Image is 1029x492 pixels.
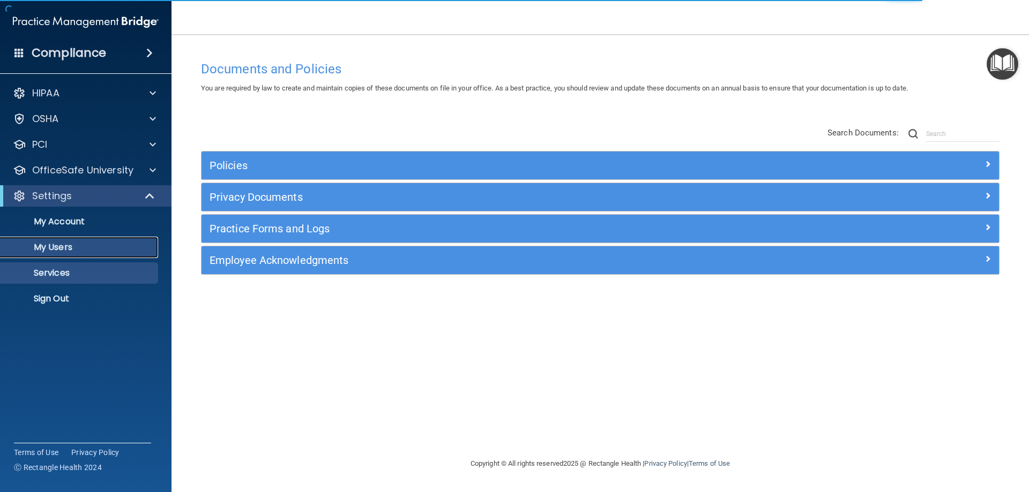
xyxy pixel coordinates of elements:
[32,164,133,177] p: OfficeSafe University
[908,129,918,139] img: ic-search.3b580494.png
[210,191,792,203] h5: Privacy Documents
[32,190,72,202] p: Settings
[7,216,153,227] p: My Account
[210,188,991,206] a: Privacy Documents
[32,87,59,100] p: HIPAA
[14,462,102,473] span: Ⓒ Rectangle Health 2024
[201,84,908,92] span: You are required by law to create and maintain copies of these documents on file in your office. ...
[987,48,1018,80] button: Open Resource Center
[689,459,730,467] a: Terms of Use
[13,190,155,202] a: Settings
[13,112,156,125] a: OSHA
[14,447,58,458] a: Terms of Use
[844,416,1016,459] iframe: Drift Widget Chat Controller
[926,126,1000,142] input: Search
[13,11,159,33] img: PMB logo
[644,459,687,467] a: Privacy Policy
[210,252,991,269] a: Employee Acknowledgments
[210,254,792,266] h5: Employee Acknowledgments
[32,112,59,125] p: OSHA
[32,138,47,151] p: PCI
[210,160,792,171] h5: Policies
[71,447,120,458] a: Privacy Policy
[405,446,796,481] div: Copyright © All rights reserved 2025 @ Rectangle Health | |
[210,220,991,237] a: Practice Forms and Logs
[13,87,156,100] a: HIPAA
[201,62,1000,76] h4: Documents and Policies
[7,268,153,278] p: Services
[13,138,156,151] a: PCI
[7,242,153,253] p: My Users
[210,223,792,234] h5: Practice Forms and Logs
[7,293,153,304] p: Sign Out
[13,164,156,177] a: OfficeSafe University
[210,157,991,174] a: Policies
[827,128,899,138] span: Search Documents:
[32,46,106,60] h4: Compliance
